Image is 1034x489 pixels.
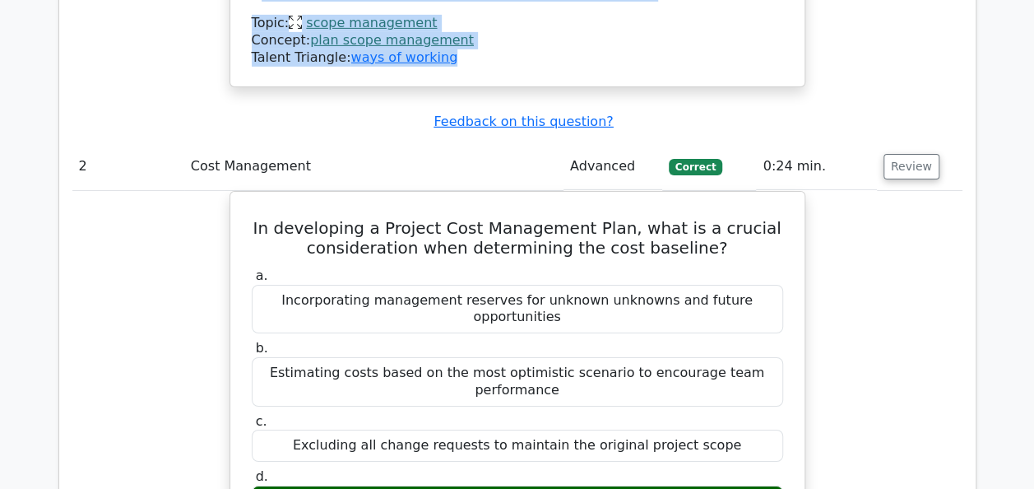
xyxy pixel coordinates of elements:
a: Feedback on this question? [434,114,613,129]
div: Incorporating management reserves for unknown unknowns and future opportunities [252,285,783,334]
span: a. [256,268,268,283]
button: Review [883,154,939,179]
span: c. [256,413,267,429]
span: Correct [669,159,722,175]
div: Excluding all change requests to maintain the original project scope [252,430,783,462]
span: b. [256,340,268,356]
a: plan scope management [310,32,474,48]
td: 0:24 min. [756,143,876,190]
a: ways of working [350,49,457,65]
td: Advanced [563,143,662,190]
td: 2 [72,143,184,190]
div: Topic: [252,15,783,32]
a: scope management [306,15,437,30]
div: Talent Triangle: [252,15,783,66]
h5: In developing a Project Cost Management Plan, what is a crucial consideration when determining th... [250,218,785,258]
td: Cost Management [184,143,563,190]
div: Concept: [252,32,783,49]
span: d. [256,468,268,484]
div: Estimating costs based on the most optimistic scenario to encourage team performance [252,357,783,407]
